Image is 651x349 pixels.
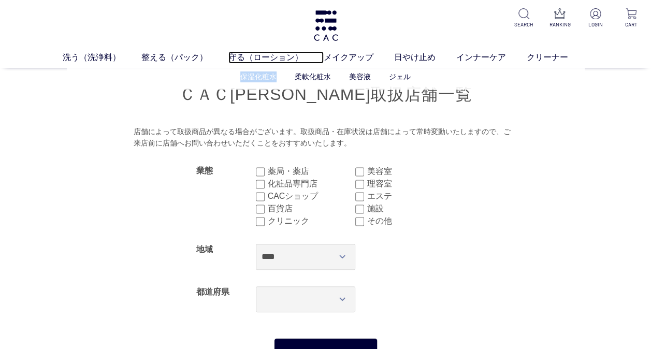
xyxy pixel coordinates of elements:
[367,202,455,215] label: 施設
[584,8,607,28] a: LOGIN
[268,178,355,190] label: 化粧品専門店
[240,72,277,81] a: 保湿化粧水
[134,126,517,149] div: 店舗によって取扱商品が異なる場合がございます。取扱商品・在庫状況は店舗によって常時変動いたしますので、ご来店前に店舗へお問い合わせいただくことをおすすめいたします。
[513,21,536,28] p: SEARCH
[268,215,355,227] label: クリニック
[196,287,229,296] label: 都道府県
[295,72,331,81] a: 柔軟化粧水
[548,8,571,28] a: RANKING
[228,51,324,64] a: 守る（ローション）
[367,215,455,227] label: その他
[548,21,571,28] p: RANKING
[584,21,607,28] p: LOGIN
[349,72,371,81] a: 美容液
[63,51,141,64] a: 洗う（洗浄料）
[367,165,455,178] label: 美容室
[394,51,456,64] a: 日やけ止め
[456,51,527,64] a: インナーケア
[367,178,455,190] label: 理容室
[312,10,339,41] img: logo
[620,8,643,28] a: CART
[67,83,585,106] h1: ＣＡＣ[PERSON_NAME]取扱店舗一覧
[620,21,643,28] p: CART
[389,72,411,81] a: ジェル
[196,166,213,175] label: 業態
[141,51,228,64] a: 整える（パック）
[268,202,355,215] label: 百貨店
[513,8,536,28] a: SEARCH
[196,245,213,254] label: 地域
[268,165,355,178] label: 薬局・薬店
[527,51,589,64] a: クリーナー
[268,190,355,202] label: CACショップ
[324,51,394,64] a: メイクアップ
[367,190,455,202] label: エステ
